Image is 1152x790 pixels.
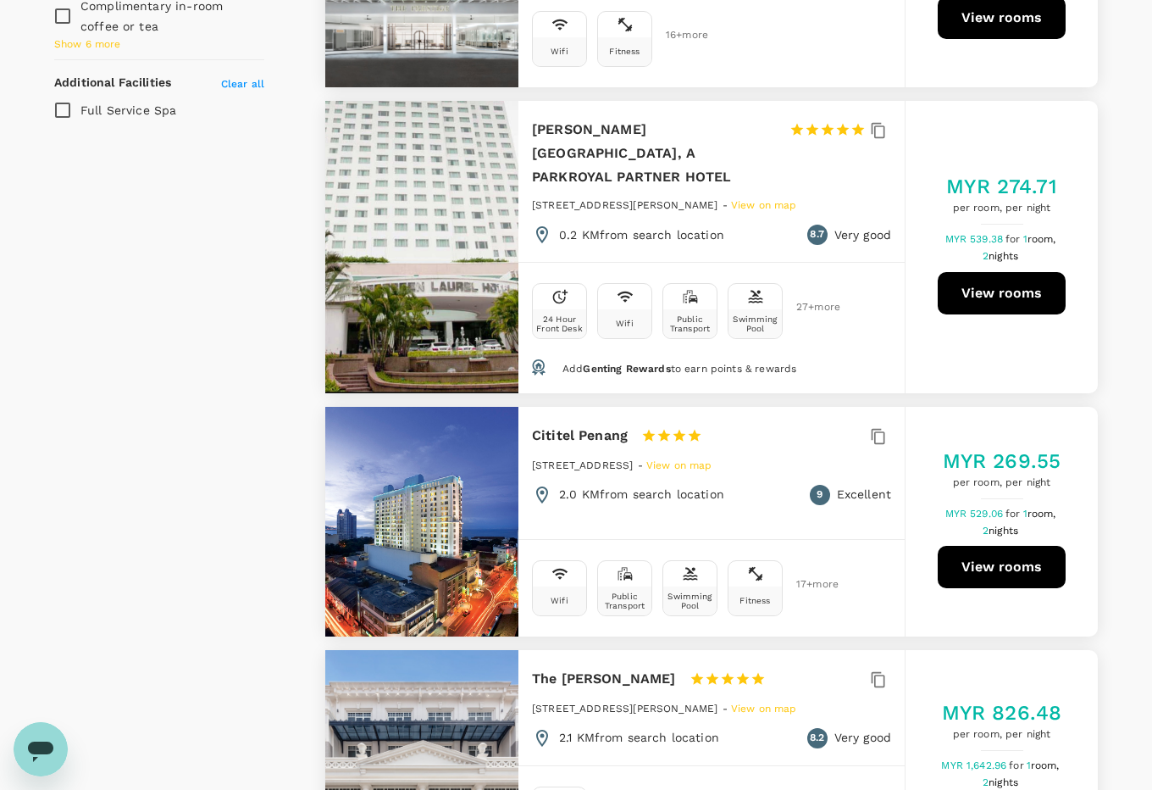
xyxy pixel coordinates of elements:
[834,729,891,746] p: Very good
[1023,508,1059,520] span: 1
[532,459,633,471] span: [STREET_ADDRESS]
[532,424,628,448] h6: Cititel Penang
[80,103,176,117] span: Full Service Spa
[14,722,68,776] iframe: Button to launch messaging window
[731,197,797,211] a: View on map
[536,314,583,333] div: 24 Hour Front Desk
[532,703,717,715] span: [STREET_ADDRESS][PERSON_NAME]
[723,199,731,211] span: -
[1023,233,1059,245] span: 1
[638,459,646,471] span: -
[1005,508,1022,520] span: for
[1009,759,1026,771] span: for
[221,78,264,90] span: Clear all
[739,596,770,605] div: Fitness
[646,458,712,471] a: View on map
[938,546,1066,588] button: View rooms
[989,250,1018,262] span: nights
[810,730,824,747] span: 8.2
[941,759,1009,771] span: MYR 1,642.96
[943,448,1061,475] h5: MYR 269.55
[942,726,1062,743] span: per room, per night
[532,118,776,189] h6: [PERSON_NAME][GEOGRAPHIC_DATA], A PARKROYAL PARTNER HOTEL
[1027,233,1056,245] span: room,
[54,36,121,53] span: Show 6 more
[583,363,670,375] span: Genting Rewards
[1031,759,1060,771] span: room,
[796,302,822,313] span: 27 + more
[562,363,796,375] span: Add to earn points & rewards
[559,226,724,243] p: 0.2 KM from search location
[983,250,1021,262] span: 2
[1027,508,1056,520] span: room,
[943,475,1061,492] span: per room, per night
[945,508,1006,520] span: MYR 529.06
[731,703,797,715] span: View on map
[938,272,1066,314] button: View rooms
[946,173,1057,200] h5: MYR 274.71
[666,30,691,41] span: 16 + more
[834,226,891,243] p: Very good
[667,592,713,610] div: Swimming Pool
[817,487,822,503] span: 9
[942,699,1062,726] h5: MYR 826.48
[723,703,731,715] span: -
[54,74,171,92] h6: Additional Facilities
[1027,759,1062,771] span: 1
[532,199,717,211] span: [STREET_ADDRESS][PERSON_NAME]
[667,314,713,333] div: Public Transport
[532,667,676,691] h6: The [PERSON_NAME]
[837,486,891,503] p: Excellent
[732,314,778,333] div: Swimming Pool
[731,199,797,211] span: View on map
[946,200,1057,217] span: per room, per night
[945,233,1006,245] span: MYR 539.38
[810,226,823,243] span: 8.7
[983,776,1021,788] span: 2
[601,592,648,610] div: Public Transport
[983,525,1021,537] span: 2
[989,776,1018,788] span: nights
[616,319,634,328] div: Wifi
[551,47,568,56] div: Wifi
[609,47,640,56] div: Fitness
[646,459,712,471] span: View on map
[731,701,797,715] a: View on map
[796,579,822,590] span: 17 + more
[989,525,1018,537] span: nights
[1005,233,1022,245] span: for
[559,486,724,503] p: 2.0 KM from search location
[551,596,568,605] div: Wifi
[559,729,719,746] p: 2.1 KM from search location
